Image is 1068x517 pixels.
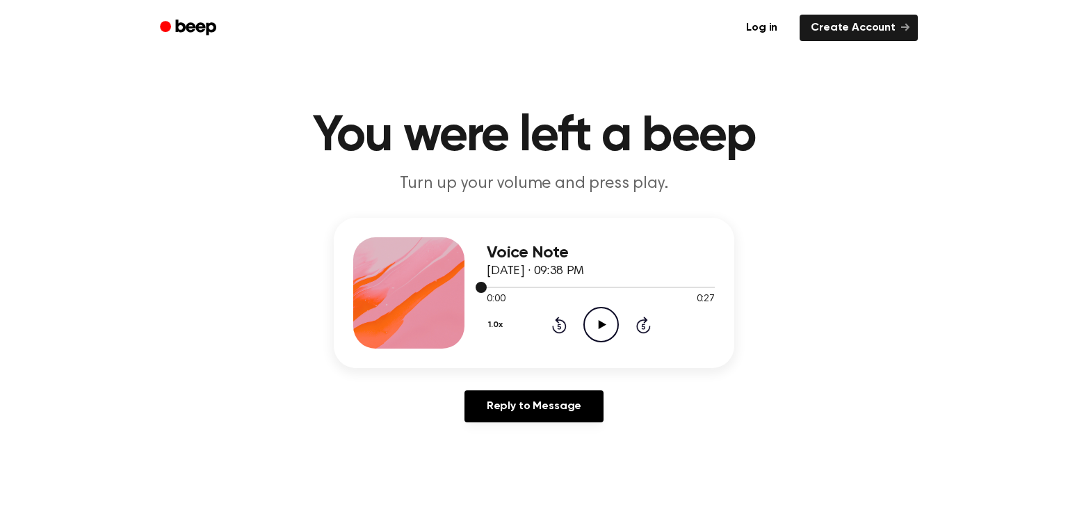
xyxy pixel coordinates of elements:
a: Beep [150,15,229,42]
span: 0:27 [697,292,715,307]
a: Log in [732,12,791,44]
h1: You were left a beep [178,111,890,161]
a: Create Account [800,15,918,41]
button: 1.0x [487,313,508,337]
h3: Voice Note [487,244,715,262]
a: Reply to Message [464,390,604,422]
span: 0:00 [487,292,505,307]
span: [DATE] · 09:38 PM [487,265,584,278]
p: Turn up your volume and press play. [267,173,801,196]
